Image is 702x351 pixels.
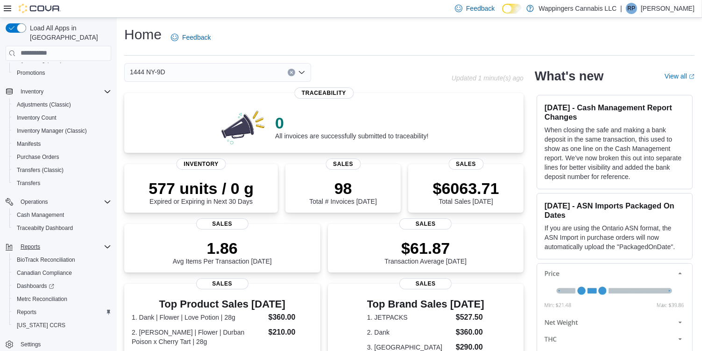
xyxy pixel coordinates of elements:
[13,112,111,123] span: Inventory Count
[2,240,115,253] button: Reports
[13,165,67,176] a: Transfers (Classic)
[124,25,162,44] h1: Home
[9,306,115,319] button: Reports
[13,294,111,305] span: Metrc Reconciliation
[689,74,695,79] svg: External link
[367,299,484,310] h3: Top Brand Sales [DATE]
[13,138,44,150] a: Manifests
[628,3,636,14] span: RP
[384,239,467,258] p: $61.87
[17,196,52,208] button: Operations
[13,254,111,265] span: BioTrack Reconciliation
[17,69,45,77] span: Promotions
[9,253,115,266] button: BioTrack Reconciliation
[13,67,49,79] a: Promotions
[196,218,248,229] span: Sales
[367,313,452,322] dt: 1. JETPACKS
[433,179,499,205] div: Total Sales [DATE]
[13,209,111,221] span: Cash Management
[17,114,57,122] span: Inventory Count
[17,308,36,316] span: Reports
[275,114,428,132] p: 0
[17,241,44,252] button: Reports
[9,66,115,79] button: Promotions
[17,86,111,97] span: Inventory
[13,307,111,318] span: Reports
[17,86,47,97] button: Inventory
[13,280,58,292] a: Dashboards
[132,299,313,310] h3: Top Product Sales [DATE]
[13,294,71,305] a: Metrc Reconciliation
[309,179,376,198] p: 98
[17,339,44,350] a: Settings
[502,4,522,14] input: Dark Mode
[13,151,111,163] span: Purchase Orders
[535,69,603,84] h2: What's new
[9,319,115,332] button: [US_STATE] CCRS
[17,322,65,329] span: [US_STATE] CCRS
[149,179,254,205] div: Expired or Expiring in Next 30 Days
[2,195,115,208] button: Operations
[176,158,226,170] span: Inventory
[17,338,111,350] span: Settings
[545,125,685,181] p: When closing the safe and making a bank deposit in the same transaction, this used to show as one...
[167,28,214,47] a: Feedback
[13,112,60,123] a: Inventory Count
[13,125,91,136] a: Inventory Manager (Classic)
[269,312,313,323] dd: $360.00
[17,269,72,277] span: Canadian Compliance
[21,341,41,348] span: Settings
[448,158,483,170] span: Sales
[13,178,111,189] span: Transfers
[13,222,111,234] span: Traceabilty Dashboard
[626,3,637,14] div: Ripal Patel
[9,208,115,222] button: Cash Management
[13,222,77,234] a: Traceabilty Dashboard
[384,239,467,265] div: Transaction Average [DATE]
[13,138,111,150] span: Manifests
[13,151,63,163] a: Purchase Orders
[13,267,76,279] a: Canadian Compliance
[399,278,452,289] span: Sales
[149,179,254,198] p: 577 units / 0 g
[173,239,272,265] div: Avg Items Per Transaction [DATE]
[309,179,376,205] div: Total # Invoices [DATE]
[456,327,484,338] dd: $360.00
[9,137,115,150] button: Manifests
[17,101,71,108] span: Adjustments (Classic)
[13,320,69,331] a: [US_STATE] CCRS
[17,224,73,232] span: Traceabilty Dashboard
[132,313,265,322] dt: 1. Dank | Flower | Love Potion | 28g
[13,254,79,265] a: BioTrack Reconciliation
[13,209,68,221] a: Cash Management
[17,295,67,303] span: Metrc Reconciliation
[182,33,211,42] span: Feedback
[13,267,111,279] span: Canadian Compliance
[539,3,617,14] p: Wappingers Cannabis LLC
[19,4,61,13] img: Cova
[17,256,75,264] span: BioTrack Reconciliation
[9,124,115,137] button: Inventory Manager (Classic)
[367,328,452,337] dt: 2. Dank
[433,179,499,198] p: $6063.71
[298,69,305,76] button: Open list of options
[9,150,115,164] button: Purchase Orders
[17,140,41,148] span: Manifests
[130,66,165,78] span: 1444 NY-9D
[132,328,265,346] dt: 2. [PERSON_NAME] | Flower | Durban Poison x Cherry Tart | 28g
[2,85,115,98] button: Inventory
[13,99,75,110] a: Adjustments (Classic)
[13,99,111,110] span: Adjustments (Classic)
[9,98,115,111] button: Adjustments (Classic)
[13,307,40,318] a: Reports
[9,222,115,235] button: Traceabilty Dashboard
[17,153,59,161] span: Purchase Orders
[17,127,87,135] span: Inventory Manager (Classic)
[21,198,48,206] span: Operations
[13,165,111,176] span: Transfers (Classic)
[196,278,248,289] span: Sales
[275,114,428,140] div: All invoices are successfully submitted to traceability!
[466,4,495,13] span: Feedback
[456,312,484,323] dd: $527.50
[452,74,524,82] p: Updated 1 minute(s) ago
